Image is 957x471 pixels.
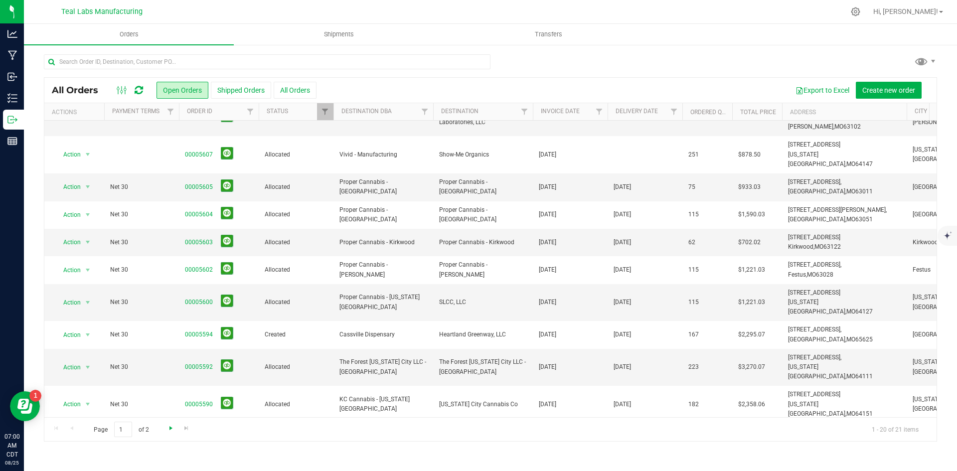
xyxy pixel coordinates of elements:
[339,205,427,224] span: Proper Cannabis - [GEOGRAPHIC_DATA]
[44,54,490,69] input: Search Order ID, Destination, Customer PO...
[738,210,765,219] span: $1,590.03
[591,103,608,120] a: Filter
[788,289,840,296] span: [STREET_ADDRESS]
[444,24,653,45] a: Transfers
[82,208,94,222] span: select
[855,336,873,343] span: 65625
[738,298,765,307] span: $1,221.03
[855,373,873,380] span: 64111
[782,103,907,121] th: Address
[439,400,527,409] span: [US_STATE] City Cannabis Co
[788,216,846,223] span: [GEOGRAPHIC_DATA],
[738,150,761,159] span: $878.50
[688,150,699,159] span: 251
[439,205,527,224] span: Proper Cannabis - [GEOGRAPHIC_DATA]
[788,363,846,380] span: [US_STATE][GEOGRAPHIC_DATA],
[185,210,213,219] a: 00005604
[439,238,527,247] span: Proper Cannabis - Kirkwood
[439,150,527,159] span: Show-Me Organics
[690,109,729,116] a: Ordered qty
[24,24,234,45] a: Orders
[788,299,846,315] span: [US_STATE][GEOGRAPHIC_DATA],
[521,30,576,39] span: Transfers
[10,391,40,421] iframe: Resource center
[666,103,682,120] a: Filter
[539,182,556,192] span: [DATE]
[539,210,556,219] span: [DATE]
[834,123,843,130] span: MO
[849,7,862,16] div: Manage settings
[85,422,157,437] span: Page of 2
[110,400,173,409] span: Net 30
[114,422,132,437] input: 1
[788,188,846,195] span: [GEOGRAPHIC_DATA],
[185,400,213,409] a: 00005590
[616,108,658,115] a: Delivery Date
[846,188,855,195] span: MO
[614,400,631,409] span: [DATE]
[179,422,194,435] a: Go to the last page
[52,85,108,96] span: All Orders
[855,308,873,315] span: 64127
[185,298,213,307] a: 00005600
[738,182,761,192] span: $933.03
[54,296,81,310] span: Action
[54,360,81,374] span: Action
[54,328,81,342] span: Action
[82,148,94,161] span: select
[915,108,927,115] a: City
[855,216,873,223] span: 63051
[82,235,94,249] span: select
[846,160,855,167] span: MO
[789,82,856,99] button: Export to Excel
[317,103,333,120] a: Filter
[185,182,213,192] a: 00005605
[242,103,259,120] a: Filter
[339,357,427,376] span: The Forest [US_STATE] City LLC - [GEOGRAPHIC_DATA]
[82,263,94,277] span: select
[52,109,100,116] div: Actions
[539,298,556,307] span: [DATE]
[740,109,776,116] a: Total Price
[339,260,427,279] span: Proper Cannabis - [PERSON_NAME]
[788,271,807,278] span: Festus,
[4,432,19,459] p: 07:00 AM CDT
[339,177,427,196] span: Proper Cannabis - [GEOGRAPHIC_DATA]
[439,330,527,339] span: Heartland Greenway, LLC
[7,72,17,82] inline-svg: Inbound
[843,123,861,130] span: 63102
[339,150,427,159] span: Vivid - Manufacturing
[788,391,840,398] span: [STREET_ADDRESS]
[846,336,855,343] span: MO
[211,82,271,99] button: Shipped Orders
[539,362,556,372] span: [DATE]
[688,362,699,372] span: 223
[439,260,527,279] span: Proper Cannabis - [PERSON_NAME]
[788,243,814,250] span: Kirkwood,
[864,422,927,437] span: 1 - 20 of 21 items
[265,362,327,372] span: Allocated
[265,400,327,409] span: Allocated
[688,238,695,247] span: 62
[541,108,580,115] a: Invoice Date
[339,293,427,312] span: Proper Cannabis - [US_STATE][GEOGRAPHIC_DATA]
[788,336,846,343] span: [GEOGRAPHIC_DATA],
[54,180,81,194] span: Action
[185,238,213,247] a: 00005603
[54,397,81,411] span: Action
[54,235,81,249] span: Action
[106,30,152,39] span: Orders
[163,422,178,435] a: Go to the next page
[234,24,444,45] a: Shipments
[339,330,427,339] span: Cassville Dispensary
[265,298,327,307] span: Allocated
[439,357,527,376] span: The Forest [US_STATE] City LLC - [GEOGRAPHIC_DATA]
[162,103,179,120] a: Filter
[265,182,327,192] span: Allocated
[862,86,915,94] span: Create new order
[82,180,94,194] span: select
[516,103,533,120] a: Filter
[112,108,159,115] a: Payment Terms
[788,178,841,185] span: [STREET_ADDRESS],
